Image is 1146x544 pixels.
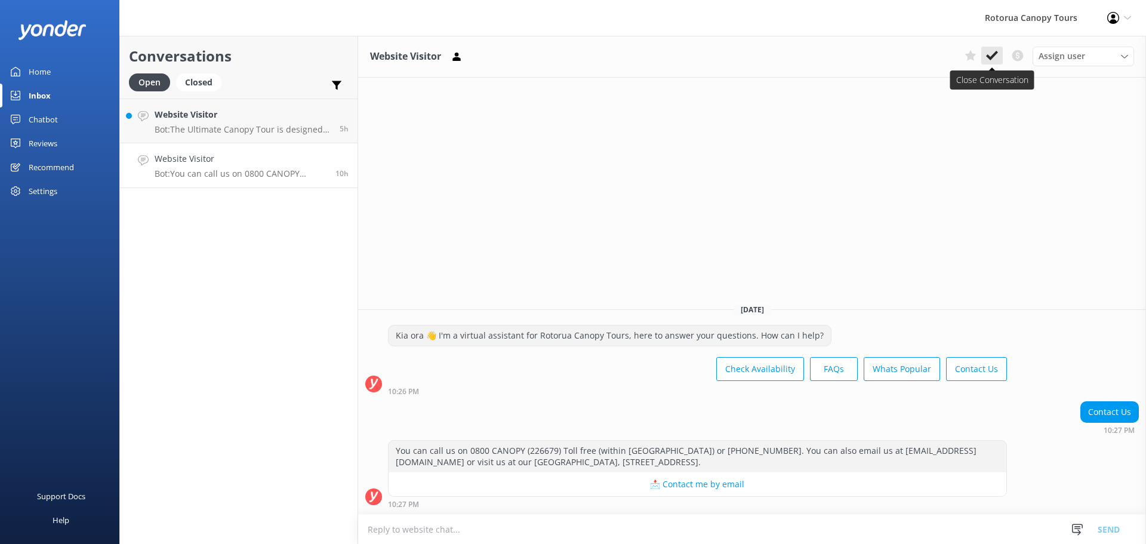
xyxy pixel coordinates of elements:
a: Closed [176,75,227,88]
div: Help [53,508,69,532]
h3: Website Visitor [370,49,441,64]
div: Reviews [29,131,57,155]
div: Home [29,60,51,84]
span: Assign user [1039,50,1085,63]
button: FAQs [810,357,858,381]
strong: 10:27 PM [1104,427,1135,434]
div: Contact Us [1081,402,1138,422]
h4: Website Visitor [155,152,326,165]
a: Open [129,75,176,88]
h4: Website Visitor [155,108,331,121]
p: Bot: You can call us on 0800 CANOPY (226679) Toll free (within [GEOGRAPHIC_DATA]) or [PHONE_NUMBE... [155,168,326,179]
p: Bot: The Ultimate Canopy Tour is designed to be inclusive for almost everyone. If you can raise b... [155,124,331,135]
div: Recommend [29,155,74,179]
div: Chatbot [29,107,58,131]
strong: 10:26 PM [388,388,419,395]
button: Check Availability [716,357,804,381]
strong: 10:27 PM [388,501,419,508]
img: yonder-white-logo.png [18,20,87,40]
div: Inbox [29,84,51,107]
button: Whats Popular [864,357,940,381]
div: Sep 30 2025 10:27pm (UTC +13:00) Pacific/Auckland [1080,426,1139,434]
span: [DATE] [734,305,771,315]
div: Sep 30 2025 10:27pm (UTC +13:00) Pacific/Auckland [388,500,1007,508]
a: Website VisitorBot:You can call us on 0800 CANOPY (226679) Toll free (within [GEOGRAPHIC_DATA]) o... [120,143,358,188]
a: Website VisitorBot:The Ultimate Canopy Tour is designed to be inclusive for almost everyone. If y... [120,99,358,143]
div: Support Docs [37,484,85,508]
div: Settings [29,179,57,203]
span: Oct 01 2025 03:29am (UTC +13:00) Pacific/Auckland [340,124,349,134]
button: Contact Us [946,357,1007,381]
div: Open [129,73,170,91]
span: Sep 30 2025 10:27pm (UTC +13:00) Pacific/Auckland [335,168,349,179]
div: Sep 30 2025 10:26pm (UTC +13:00) Pacific/Auckland [388,387,1007,395]
h2: Conversations [129,45,349,67]
div: Kia ora 👋 I'm a virtual assistant for Rotorua Canopy Tours, here to answer your questions. How ca... [389,325,831,346]
div: Assign User [1033,47,1134,66]
div: Closed [176,73,221,91]
div: You can call us on 0800 CANOPY (226679) Toll free (within [GEOGRAPHIC_DATA]) or [PHONE_NUMBER]. Y... [389,441,1006,472]
button: 📩 Contact me by email [389,472,1006,496]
